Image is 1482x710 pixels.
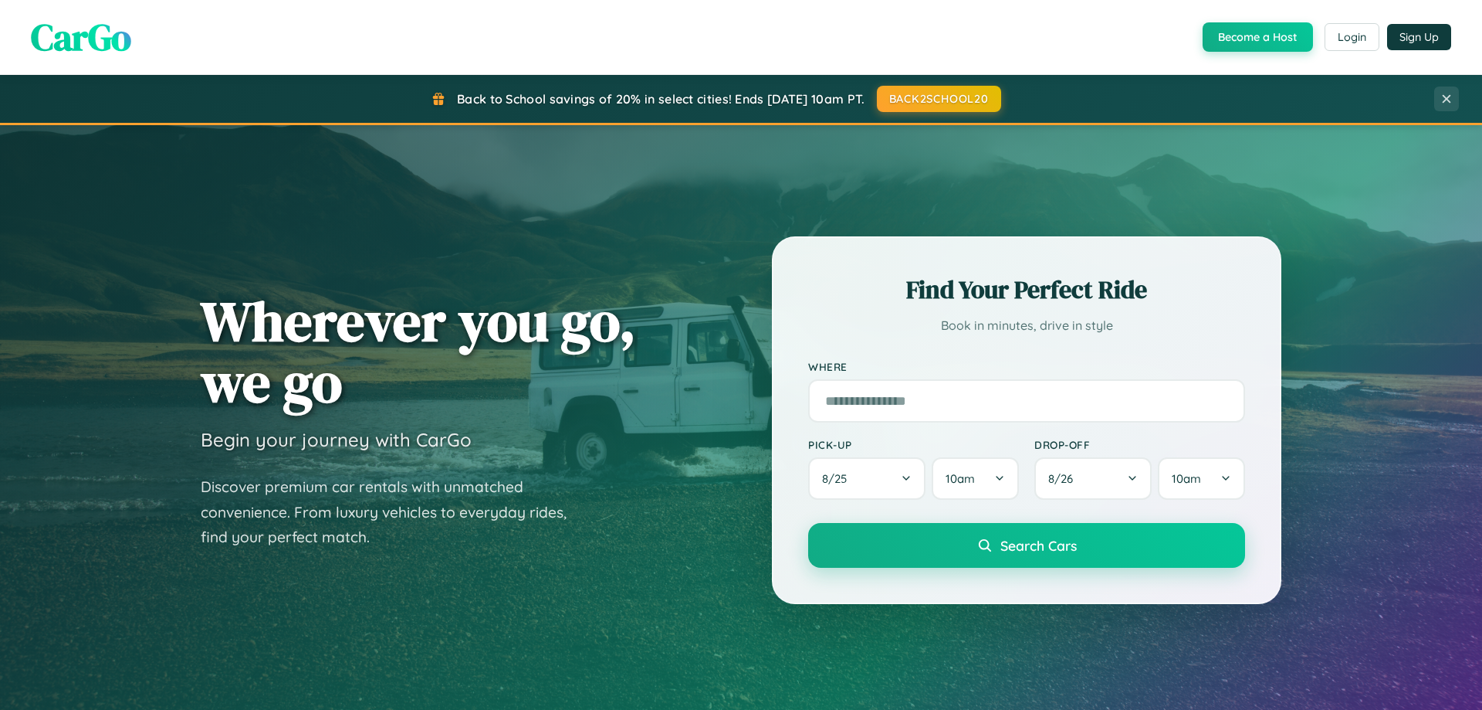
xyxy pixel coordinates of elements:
label: Pick-up [808,438,1019,451]
p: Book in minutes, drive in style [808,314,1245,337]
button: Login [1325,23,1379,51]
p: Discover premium car rentals with unmatched convenience. From luxury vehicles to everyday rides, ... [201,474,587,550]
span: CarGo [31,12,131,63]
button: 8/25 [808,457,925,500]
button: Become a Host [1203,22,1313,52]
span: 10am [1172,471,1201,486]
h1: Wherever you go, we go [201,290,636,413]
h2: Find Your Perfect Ride [808,273,1245,307]
button: 10am [1158,457,1245,500]
label: Where [808,360,1245,373]
span: Back to School savings of 20% in select cities! Ends [DATE] 10am PT. [457,91,864,107]
h3: Begin your journey with CarGo [201,428,472,451]
span: 8 / 25 [822,471,854,486]
span: 8 / 26 [1048,471,1081,486]
button: 8/26 [1034,457,1152,500]
span: Search Cars [1000,537,1077,554]
button: Sign Up [1387,24,1451,50]
button: BACK2SCHOOL20 [877,86,1001,112]
button: 10am [932,457,1019,500]
button: Search Cars [808,523,1245,568]
span: 10am [946,471,975,486]
label: Drop-off [1034,438,1245,451]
